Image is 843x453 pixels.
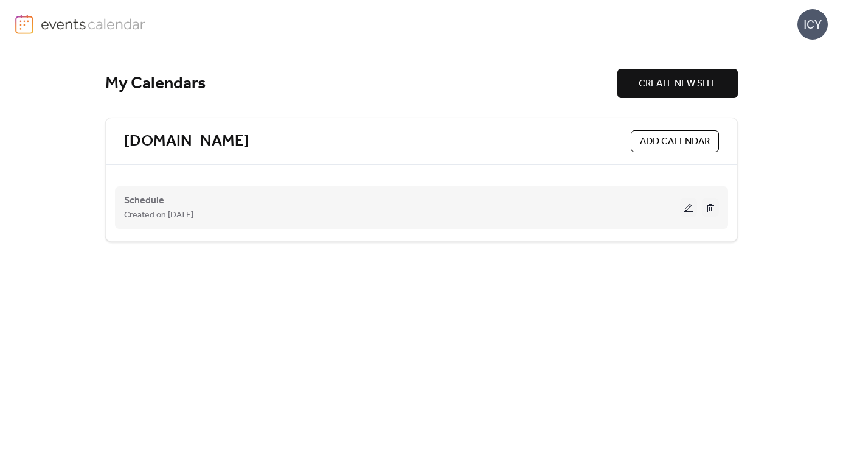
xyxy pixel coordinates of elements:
[797,9,828,40] div: ICY
[639,77,716,91] span: CREATE NEW SITE
[124,132,249,152] a: [DOMAIN_NAME]
[105,73,617,94] div: My Calendars
[15,15,33,34] img: logo
[631,130,719,152] button: ADD CALENDAR
[640,135,710,149] span: ADD CALENDAR
[41,15,146,33] img: logo-type
[124,194,164,208] span: Schedule
[124,197,164,204] a: Schedule
[124,208,193,223] span: Created on [DATE]
[617,69,738,98] button: CREATE NEW SITE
